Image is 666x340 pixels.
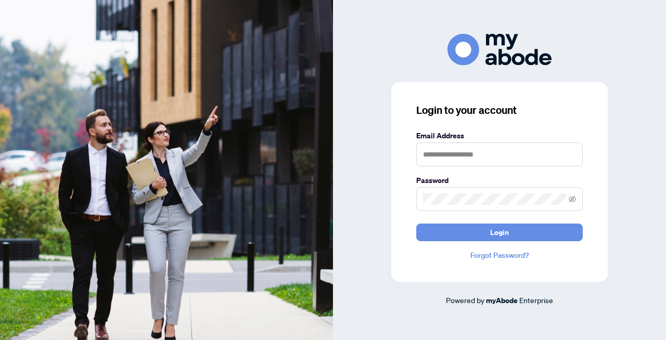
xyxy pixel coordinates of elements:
[486,295,518,306] a: myAbode
[569,195,576,203] span: eye-invisible
[416,130,583,141] label: Email Address
[416,250,583,261] a: Forgot Password?
[446,295,484,305] span: Powered by
[519,295,553,305] span: Enterprise
[416,175,583,186] label: Password
[490,224,509,241] span: Login
[416,224,583,241] button: Login
[447,34,552,66] img: ma-logo
[416,103,583,117] h3: Login to your account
